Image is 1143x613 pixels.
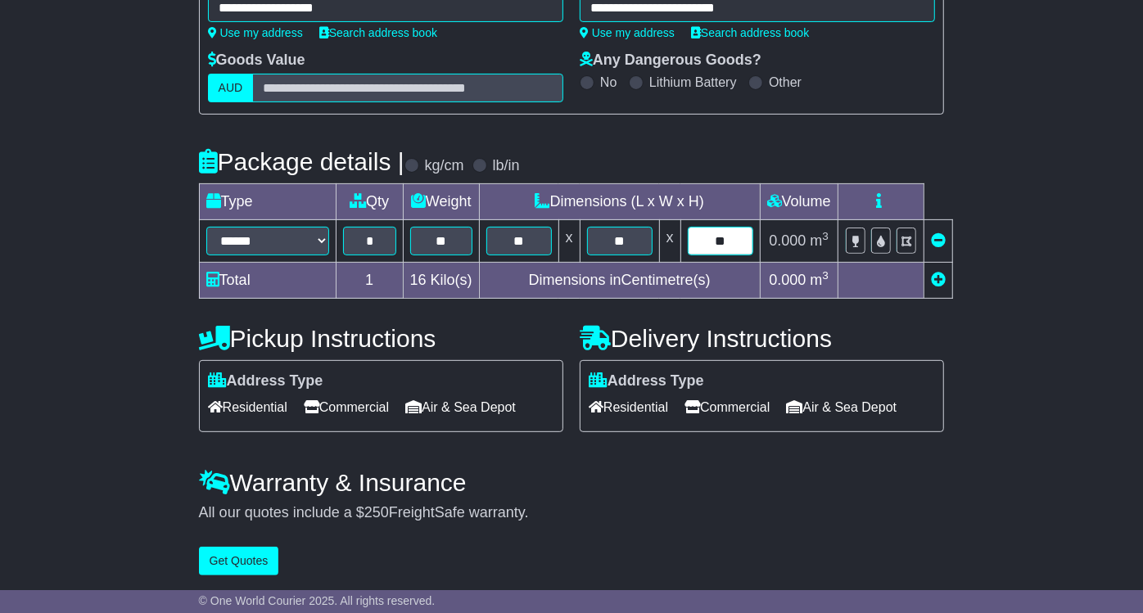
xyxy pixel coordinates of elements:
span: m [811,272,829,288]
label: Any Dangerous Goods? [580,52,761,70]
a: Search address book [319,26,437,39]
label: lb/in [493,157,520,175]
span: 16 [410,272,427,288]
span: Air & Sea Depot [787,394,897,420]
label: Other [769,74,802,90]
a: Search address book [691,26,809,39]
button: Get Quotes [199,547,279,575]
h4: Delivery Instructions [580,325,944,352]
label: kg/cm [425,157,464,175]
span: Residential [208,394,287,420]
span: 0.000 [769,272,806,288]
td: Type [199,184,336,220]
td: Dimensions in Centimetre(s) [479,263,760,299]
label: Address Type [589,372,704,390]
td: x [659,220,680,263]
td: Dimensions (L x W x H) [479,184,760,220]
h4: Warranty & Insurance [199,469,945,496]
span: Air & Sea Depot [405,394,516,420]
h4: Package details | [199,148,404,175]
label: Address Type [208,372,323,390]
a: Add new item [931,272,946,288]
a: Remove this item [931,232,946,249]
span: m [811,232,829,249]
a: Use my address [580,26,675,39]
td: 1 [336,263,403,299]
span: 250 [364,504,389,521]
span: 0.000 [769,232,806,249]
h4: Pickup Instructions [199,325,563,352]
span: Residential [589,394,668,420]
div: All our quotes include a $ FreightSafe warranty. [199,504,945,522]
sup: 3 [823,230,829,242]
td: x [558,220,580,263]
td: Qty [336,184,403,220]
label: Lithium Battery [649,74,737,90]
a: Use my address [208,26,303,39]
td: Total [199,263,336,299]
td: Volume [760,184,838,220]
label: Goods Value [208,52,305,70]
td: Kilo(s) [403,263,479,299]
sup: 3 [823,269,829,282]
span: © One World Courier 2025. All rights reserved. [199,594,436,607]
span: Commercial [684,394,770,420]
span: Commercial [304,394,389,420]
label: No [600,74,617,90]
td: Weight [403,184,479,220]
label: AUD [208,74,254,102]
